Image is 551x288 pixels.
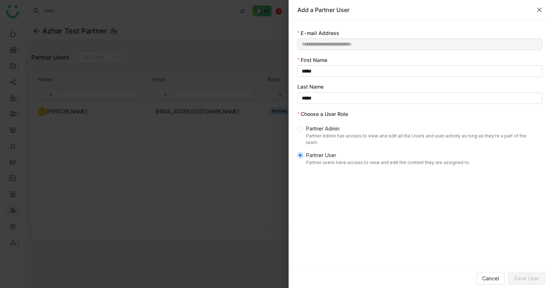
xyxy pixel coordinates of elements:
button: Cancel [476,273,505,284]
span: Partner users have access to view and edit the content they are assigned to. [306,159,470,166]
button: Save User [508,273,545,284]
div: Add a Partner User [297,6,533,14]
label: E-mail Address [297,29,339,37]
span: Partner Admin has access to view and edit all the Users and user activity as long as they're a pa... [306,133,536,146]
span: Partner Admin [303,125,539,146]
span: Partner User [303,151,473,166]
span: Cancel [482,275,499,283]
button: Close [536,7,542,13]
label: First Name [297,56,327,64]
label: Last Name [297,83,324,90]
span: Choose a User Role [301,110,348,118]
